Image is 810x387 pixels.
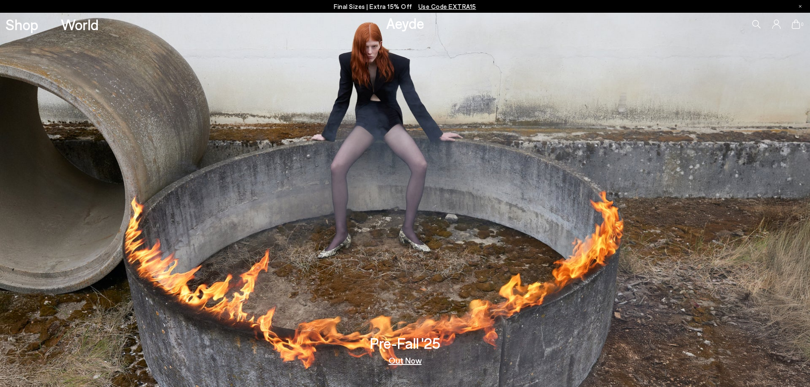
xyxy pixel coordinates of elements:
[61,17,99,32] a: World
[800,22,804,27] span: 0
[334,1,476,12] p: Final Sizes | Extra 15% Off
[389,356,422,364] a: Out Now
[6,17,38,32] a: Shop
[418,3,476,10] span: Navigate to /collections/ss25-final-sizes
[386,14,424,32] a: Aeyde
[792,20,800,29] a: 0
[370,336,441,350] h3: Pre-Fall '25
